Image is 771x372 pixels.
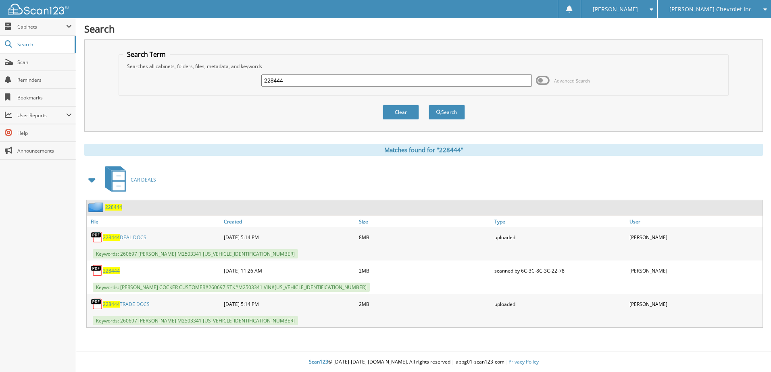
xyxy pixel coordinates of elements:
[357,262,492,279] div: 2MB
[91,231,103,243] img: PDF.png
[429,105,465,120] button: Search
[87,216,222,227] a: File
[91,298,103,310] img: PDF.png
[222,296,357,312] div: [DATE] 5:14 PM
[84,22,763,35] h1: Search
[123,63,724,70] div: Searches all cabinets, folders, files, metadata, and keywords
[88,202,105,212] img: folder2.png
[103,234,146,241] a: 228444DEAL DOCS
[492,262,627,279] div: scanned by 6C-3C-8C-3C-22-78
[103,234,120,241] span: 228444
[17,23,66,30] span: Cabinets
[17,59,72,66] span: Scan
[627,216,763,227] a: User
[17,76,72,83] span: Reminders
[17,147,72,154] span: Announcements
[669,7,752,12] span: [PERSON_NAME] Chevrolet Inc
[222,216,357,227] a: Created
[731,333,771,372] iframe: Chat Widget
[17,94,72,101] span: Bookmarks
[492,296,627,312] div: uploaded
[17,130,72,136] span: Help
[8,4,69,14] img: scan123-logo-white.svg
[593,7,638,12] span: [PERSON_NAME]
[627,229,763,245] div: [PERSON_NAME]
[93,283,370,292] span: Keywords: [PERSON_NAME] COCKER CUSTOMER#260697 STK#M2503341 VIN#[US_VEHICLE_IDENTIFICATION_NUMBER]
[627,296,763,312] div: [PERSON_NAME]
[93,249,298,258] span: Keywords: 260697 [PERSON_NAME] M2503341 [US_VEHICLE_IDENTIFICATION_NUMBER]
[309,358,328,365] span: Scan123
[357,216,492,227] a: Size
[103,301,150,308] a: 228444TRADE DOCS
[17,112,66,119] span: User Reports
[222,229,357,245] div: [DATE] 5:14 PM
[105,204,122,211] a: 228444
[357,229,492,245] div: 8MB
[84,144,763,156] div: Matches found for "228444"
[627,262,763,279] div: [PERSON_NAME]
[357,296,492,312] div: 2MB
[91,265,103,277] img: PDF.png
[383,105,419,120] button: Clear
[222,262,357,279] div: [DATE] 11:26 AM
[100,164,156,196] a: CAR DEALS
[554,78,590,84] span: Advanced Search
[17,41,71,48] span: Search
[492,216,627,227] a: Type
[103,267,120,274] a: 228444
[93,316,298,325] span: Keywords: 260697 [PERSON_NAME] M2503341 [US_VEHICLE_IDENTIFICATION_NUMBER]
[76,352,771,372] div: © [DATE]-[DATE] [DOMAIN_NAME]. All rights reserved | appg01-scan123-com |
[508,358,539,365] a: Privacy Policy
[103,301,120,308] span: 228444
[131,176,156,183] span: CAR DEALS
[492,229,627,245] div: uploaded
[123,50,170,59] legend: Search Term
